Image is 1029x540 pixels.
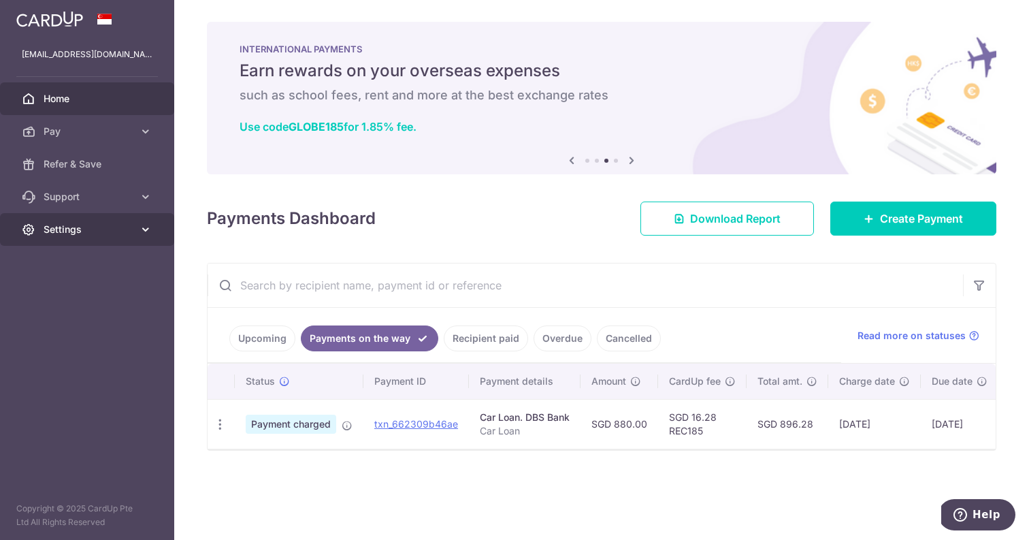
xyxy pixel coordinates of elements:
span: Status [246,375,275,388]
span: Pay [44,125,133,138]
img: CardUp [16,11,83,27]
span: Home [44,92,133,106]
td: [DATE] [828,399,921,449]
a: Use codeGLOBE185for 1.85% fee. [240,120,416,133]
b: GLOBE185 [289,120,344,133]
a: Read more on statuses [857,329,979,343]
a: Create Payment [830,202,996,236]
span: Amount [591,375,626,388]
h5: Earn rewards on your overseas expenses [240,60,964,82]
span: Refer & Save [44,157,133,171]
span: Create Payment [880,210,963,227]
th: Payment details [469,364,581,399]
span: Read more on statuses [857,329,966,343]
p: [EMAIL_ADDRESS][DOMAIN_NAME] [22,48,152,61]
a: Cancelled [597,325,661,351]
span: Charge date [839,375,895,388]
a: Payments on the way [301,325,438,351]
img: International Payment Banner [207,22,996,174]
span: Settings [44,223,133,236]
div: Car Loan. DBS Bank [480,411,570,424]
span: CardUp fee [669,375,721,388]
span: Support [44,190,133,204]
td: SGD 896.28 [747,399,828,449]
td: SGD 880.00 [581,399,658,449]
td: SGD 16.28 REC185 [658,399,747,449]
input: Search by recipient name, payment id or reference [208,264,963,307]
span: Download Report [690,210,781,227]
a: Overdue [534,325,591,351]
span: Due date [932,375,973,388]
a: Download Report [640,202,814,236]
a: txn_662309b46ae [374,418,458,430]
h6: such as school fees, rent and more at the best exchange rates [240,87,964,104]
td: [DATE] [921,399,998,449]
a: Recipient paid [444,325,528,351]
h4: Payments Dashboard [207,206,376,231]
span: Total amt. [757,375,802,388]
th: Payment ID [363,364,469,399]
a: Upcoming [229,325,295,351]
p: Car Loan [480,424,570,438]
p: INTERNATIONAL PAYMENTS [240,44,964,54]
iframe: Opens a widget where you can find more information [941,499,1015,533]
span: Payment charged [246,415,336,434]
